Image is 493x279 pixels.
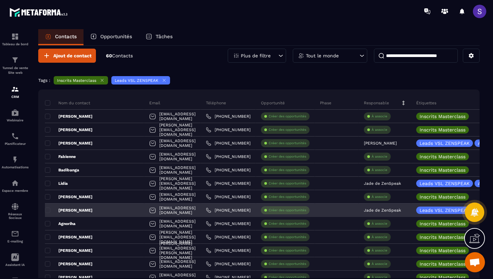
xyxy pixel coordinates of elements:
[11,156,19,164] img: automations
[100,34,132,40] p: Opportunités
[2,127,29,151] a: schedulerschedulerPlanificateur
[206,234,251,240] a: [PHONE_NUMBER]
[269,235,306,239] p: Créer des opportunités
[206,154,251,159] a: [PHONE_NUMBER]
[38,49,96,63] button: Ajout de contact
[420,168,465,172] p: Inscrits Masterclass
[149,100,160,106] p: Email
[45,261,93,267] p: [PERSON_NAME]
[2,66,29,75] p: Tunnel de vente Site web
[372,114,387,119] p: À associe
[2,95,29,99] p: CRM
[2,104,29,127] a: automationsautomationsWebinaire
[420,248,465,253] p: Inscrits Masterclass
[2,189,29,192] p: Espace membre
[53,52,92,59] span: Ajout de contact
[269,221,306,226] p: Créer des opportunités
[206,208,251,213] a: [PHONE_NUMBER]
[2,51,29,80] a: formationformationTunnel de vente Site web
[269,194,306,199] p: Créer des opportunités
[206,114,251,119] a: [PHONE_NUMBER]
[45,127,93,132] p: [PERSON_NAME]
[139,29,179,45] a: Tâches
[372,194,387,199] p: À associe
[45,221,75,226] p: Agnoriha
[269,248,306,253] p: Créer des opportunités
[45,154,76,159] p: Fabienne
[420,127,465,132] p: Inscrits Masterclass
[372,262,387,266] p: À associe
[206,100,226,106] p: Téléphone
[106,53,133,59] p: 60
[38,78,50,83] p: Tags :
[11,109,19,117] img: automations
[420,154,465,159] p: Inscrits Masterclass
[420,141,470,146] p: Leads VSL ZENSPEAK
[372,154,387,159] p: À associe
[206,167,251,173] a: [PHONE_NUMBER]
[2,118,29,122] p: Webinaire
[11,56,19,64] img: formation
[420,208,470,213] p: Leads VSL ZENSPEAK
[206,221,251,226] a: [PHONE_NUMBER]
[465,252,485,272] div: Ouvrir le chat
[364,100,389,106] p: Responsable
[2,151,29,174] a: automationsautomationsAutomatisations
[269,208,306,213] p: Créer des opportunités
[84,29,139,45] a: Opportunités
[206,261,251,267] a: [PHONE_NUMBER]
[372,248,387,253] p: À associe
[2,198,29,225] a: social-networksocial-networkRéseaux Sociaux
[206,181,251,186] a: [PHONE_NUMBER]
[2,80,29,104] a: formationformationCRM
[306,53,339,58] p: Tout le monde
[9,6,70,18] img: logo
[11,179,19,187] img: automations
[206,127,251,132] a: [PHONE_NUMBER]
[11,132,19,140] img: scheduler
[2,142,29,146] p: Planificateur
[372,168,387,172] p: À associe
[372,221,387,226] p: À associe
[11,33,19,41] img: formation
[269,114,306,119] p: Créer des opportunités
[420,114,465,119] p: Inscrits Masterclass
[11,85,19,93] img: formation
[416,100,436,106] p: Étiquettes
[2,263,29,267] p: Assistant IA
[2,212,29,220] p: Réseaux Sociaux
[206,141,251,146] a: [PHONE_NUMBER]
[420,194,465,199] p: Inscrits Masterclass
[11,230,19,238] img: email
[2,239,29,243] p: E-mailing
[372,127,387,132] p: À associe
[420,262,465,266] p: Inscrits Masterclass
[206,248,251,253] a: [PHONE_NUMBER]
[269,141,306,146] p: Créer des opportunités
[420,221,465,226] p: Inscrits Masterclass
[269,154,306,159] p: Créer des opportunités
[364,141,397,146] p: [PERSON_NAME]
[269,262,306,266] p: Créer des opportunités
[45,167,79,173] p: Badibanga
[55,34,77,40] p: Contacts
[420,181,470,186] p: Leads VSL ZENSPEAK
[364,181,401,186] p: Jade de ZenSpeak
[2,248,29,272] a: Assistant IA
[261,100,285,106] p: Opportunité
[2,27,29,51] a: formationformationTableau de bord
[206,194,251,200] a: [PHONE_NUMBER]
[372,235,387,239] p: À associe
[2,42,29,46] p: Tableau de bord
[45,234,93,240] p: [PERSON_NAME]
[45,181,68,186] p: Lidia
[45,141,93,146] p: [PERSON_NAME]
[57,78,96,83] p: Inscrits Masterclass
[45,114,93,119] p: [PERSON_NAME]
[2,165,29,169] p: Automatisations
[241,53,271,58] p: Plus de filtre
[11,203,19,211] img: social-network
[45,208,93,213] p: [PERSON_NAME]
[38,29,84,45] a: Contacts
[269,181,306,186] p: Créer des opportunités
